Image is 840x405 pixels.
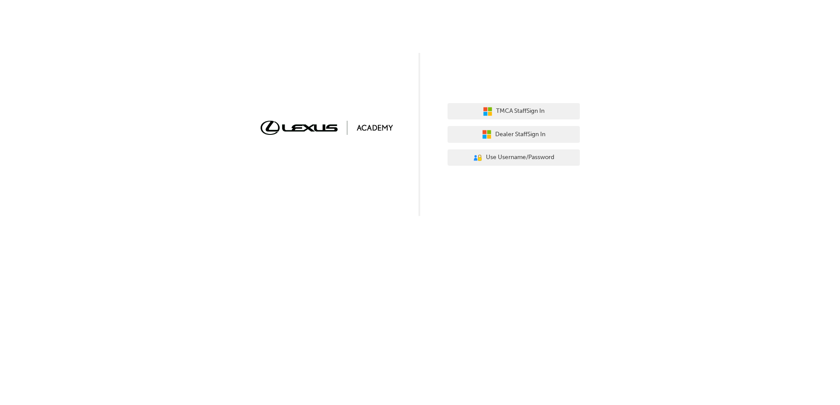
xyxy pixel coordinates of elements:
button: Dealer StaffSign In [448,126,580,143]
span: Dealer Staff Sign In [495,130,545,140]
span: TMCA Staff Sign In [496,106,545,116]
button: Use Username/Password [448,149,580,166]
img: Trak [261,121,393,134]
span: Use Username/Password [486,152,554,163]
button: TMCA StaffSign In [448,103,580,120]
